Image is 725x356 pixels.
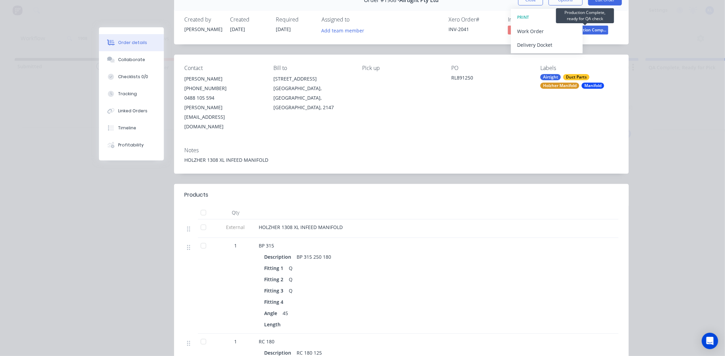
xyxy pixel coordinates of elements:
div: Profitability [118,142,144,148]
div: Created by [184,16,222,23]
div: PRINT [517,13,577,22]
div: PO [451,65,529,71]
div: [GEOGRAPHIC_DATA], [GEOGRAPHIC_DATA], [GEOGRAPHIC_DATA], 2147 [273,84,352,112]
span: 1 [234,242,237,249]
div: Angle [264,308,280,318]
div: HOLZHER 1308 XL INFEED MANIFOLD [184,156,619,163]
div: Notes [184,147,619,154]
div: Length [264,319,283,329]
span: [DATE] [276,26,291,32]
button: Timeline [99,119,164,137]
div: Fitting 3 [264,286,286,296]
button: Delivery Docket [511,38,583,52]
div: Q [286,286,295,296]
div: Pick up [362,65,441,71]
div: Contact [184,65,262,71]
button: Add team member [318,26,368,35]
span: No [508,26,549,34]
span: [DATE] [230,26,245,32]
span: External [218,224,253,231]
div: [PERSON_NAME] [184,26,222,33]
div: INV-2041 [449,26,500,33]
div: Products [184,191,208,199]
div: Manifold [582,83,604,89]
div: Qty [215,206,256,219]
div: BP 315 250 180 [294,252,334,262]
span: 1 [234,338,237,345]
div: Airtight [540,74,561,80]
div: [STREET_ADDRESS] [273,74,352,84]
div: 0488 105 594 [184,93,262,103]
div: Created [230,16,268,23]
div: [PERSON_NAME] [184,74,262,84]
div: Collaborate [118,57,145,63]
div: Production Complete, ready for QA check [556,8,614,23]
div: [PERSON_NAME][PHONE_NUMBER]0488 105 594[PERSON_NAME][EMAIL_ADDRESS][DOMAIN_NAME] [184,74,262,131]
button: PRINT [511,11,583,24]
div: Assigned to [322,16,390,23]
span: RC 180 [259,338,274,345]
button: Add team member [322,26,368,35]
button: Profitability [99,137,164,154]
div: Q [286,274,295,284]
div: Fitting 4 [264,297,286,307]
button: Work Order [511,24,583,38]
button: Order details [99,34,164,51]
button: Tracking [99,85,164,102]
div: RL891250 [451,74,529,84]
div: Fitting 2 [264,274,286,284]
div: Duct Parts [563,74,589,80]
div: Delivery Docket [517,40,577,50]
div: Labels [540,65,619,71]
button: Collaborate [99,51,164,68]
span: Production Comp... [567,26,608,34]
button: Linked Orders [99,102,164,119]
div: Order details [118,40,147,46]
div: Q [286,263,295,273]
div: Timeline [118,125,136,131]
div: [PERSON_NAME][EMAIL_ADDRESS][DOMAIN_NAME] [184,103,262,131]
div: [PHONE_NUMBER] [184,84,262,93]
div: Required [276,16,313,23]
div: Linked Orders [118,108,147,114]
div: Fitting 1 [264,263,286,273]
div: Tracking [118,91,137,97]
div: Open Intercom Messenger [702,333,718,349]
div: Checklists 0/0 [118,74,148,80]
span: HOLZHER 1308 XL INFEED MANIFOLD [259,224,343,230]
div: Work Order [517,26,577,36]
button: Checklists 0/0 [99,68,164,85]
button: Production Comp... [567,26,608,36]
div: Xero Order # [449,16,500,23]
div: Invoiced [508,16,559,23]
div: [STREET_ADDRESS][GEOGRAPHIC_DATA], [GEOGRAPHIC_DATA], [GEOGRAPHIC_DATA], 2147 [273,74,352,112]
span: BP 315 [259,242,274,249]
div: Bill to [273,65,352,71]
div: Holzher Manifold [540,83,579,89]
div: 45 [280,308,291,318]
div: Description [264,252,294,262]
